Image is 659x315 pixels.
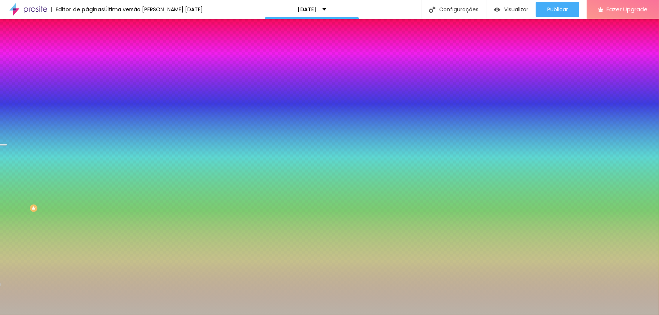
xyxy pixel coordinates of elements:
[607,6,648,12] span: Fazer Upgrade
[486,2,536,17] button: Visualizar
[494,6,500,13] img: view-1.svg
[536,2,579,17] button: Publicar
[298,7,317,12] p: [DATE]
[547,6,568,12] span: Publicar
[104,7,203,12] div: Última versão [PERSON_NAME] [DATE]
[51,7,104,12] div: Editor de páginas
[504,6,528,12] span: Visualizar
[429,6,435,13] img: Icone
